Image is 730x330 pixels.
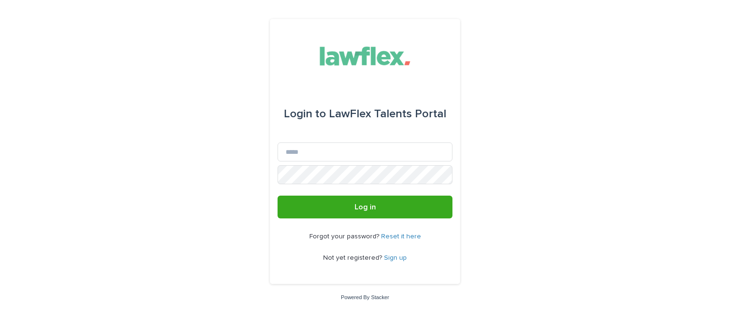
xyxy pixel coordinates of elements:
a: Sign up [384,255,407,261]
a: Reset it here [381,233,421,240]
button: Log in [278,196,452,218]
span: Log in [355,203,376,211]
span: Not yet registered? [323,255,384,261]
span: Login to [284,108,326,120]
div: LawFlex Talents Portal [284,101,446,127]
img: Gnvw4qrBSHOAfo8VMhG6 [312,42,419,70]
span: Forgot your password? [309,233,381,240]
a: Powered By Stacker [341,294,389,300]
